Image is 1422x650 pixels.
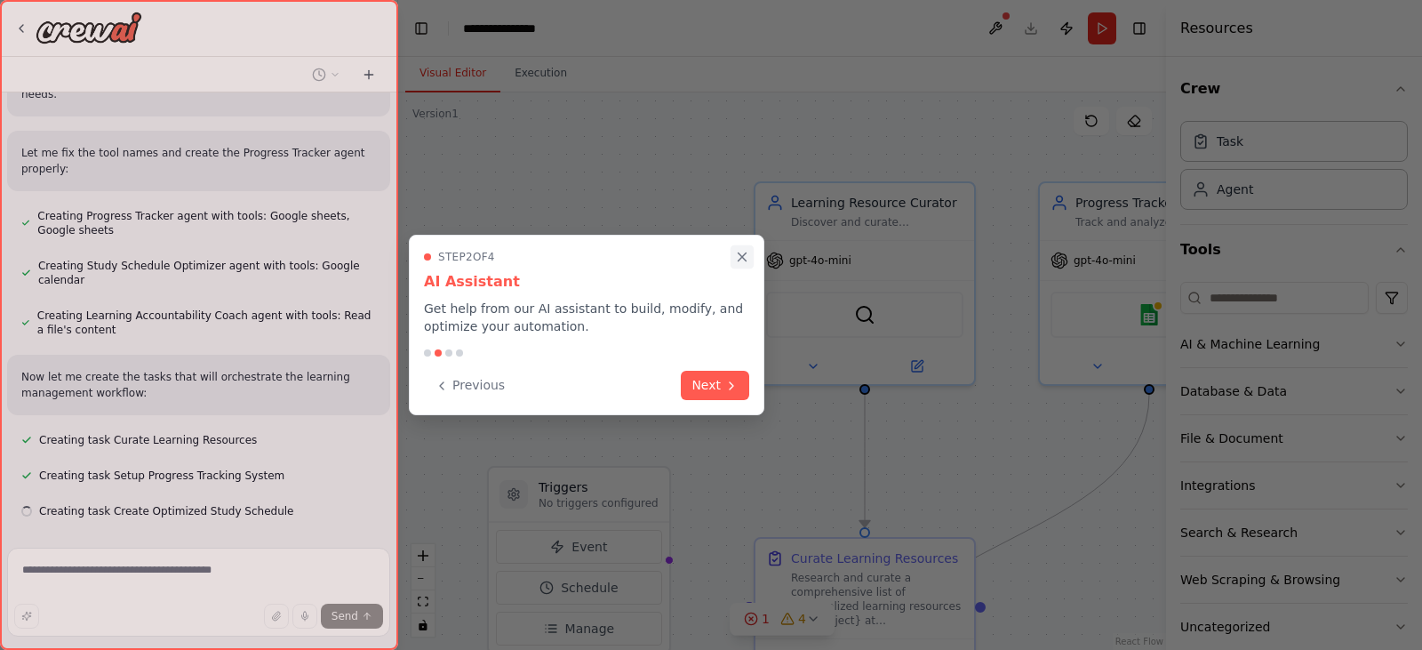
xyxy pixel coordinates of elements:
button: Hide left sidebar [409,16,434,41]
h3: AI Assistant [424,271,749,293]
button: Next [681,371,749,400]
button: Previous [424,371,515,400]
p: Get help from our AI assistant to build, modify, and optimize your automation. [424,300,749,335]
button: Close walkthrough [731,245,754,269]
span: Step 2 of 4 [438,250,495,264]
